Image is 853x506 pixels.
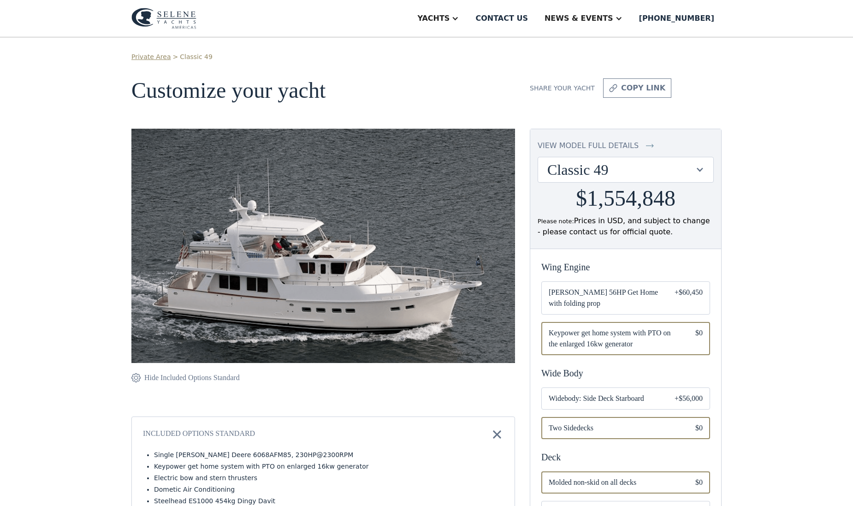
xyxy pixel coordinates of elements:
span: Two Sidedecks [549,423,681,434]
li: Steelhead ES1000 454kg Dingy Davit [154,496,504,506]
div: view model full details [538,140,639,151]
img: icon [131,372,141,383]
div: $0 [695,477,703,488]
div: Share your yacht [530,83,595,93]
li: Dometic Air Conditioning [154,485,504,494]
div: Classic 49 [538,157,713,182]
div: Wing Engine [541,260,710,274]
div: Deck [541,450,710,464]
div: Prices in USD, and subject to change - please contact us for official quote. [538,215,714,238]
div: [PHONE_NUMBER] [639,13,714,24]
img: icon [491,428,504,441]
div: $0 [695,423,703,434]
div: Included Options Standard [143,428,255,441]
div: +$56,000 [675,393,703,404]
div: Hide Included Options Standard [144,372,240,383]
a: view model full details [538,140,714,151]
span: [PERSON_NAME] 56HP Get Home with folding prop [549,287,660,309]
h2: $1,554,848 [576,186,675,211]
li: Electric bow and stern thrusters [154,473,504,483]
span: Widebody: Side Deck Starboard [549,393,660,404]
div: copy link [621,83,665,94]
h1: Customize your yacht [131,78,515,103]
img: icon [646,140,654,151]
div: > [172,52,178,62]
span: Molded non-skid on all decks [549,477,681,488]
li: Single [PERSON_NAME] Deere 6068AFM85, 230HP@2300RPM [154,450,504,460]
span: Please note: [538,218,574,225]
div: News & EVENTS [545,13,613,24]
div: Classic 49 [547,161,695,179]
a: Private Area [131,52,171,62]
span: Keypower get home system with PTO on the enlarged 16kw generator [549,327,681,350]
a: copy link [603,78,671,98]
img: icon [609,83,617,94]
a: Hide Included Options Standard [131,372,240,383]
div: Contact us [475,13,528,24]
li: Keypower get home system with PTO on enlarged 16kw generator [154,462,504,471]
div: Yachts [417,13,450,24]
div: +$60,450 [675,287,703,309]
div: $0 [695,327,703,350]
div: Wide Body [541,366,710,380]
img: logo [131,8,196,29]
a: Classic 49 [180,52,213,62]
